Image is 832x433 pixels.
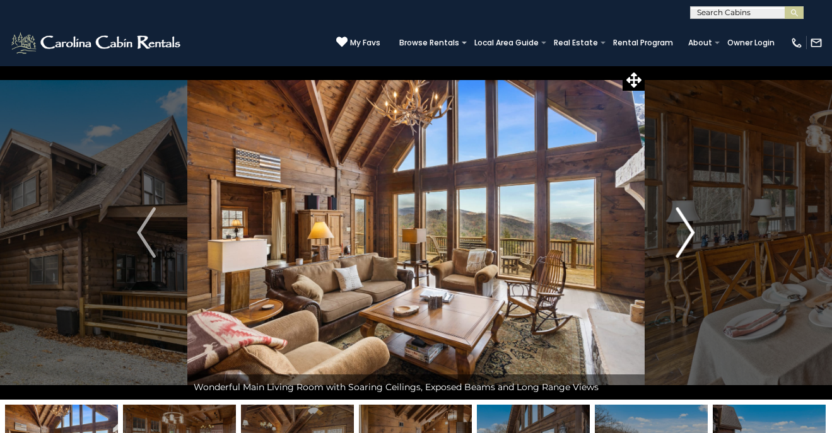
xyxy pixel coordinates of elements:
[393,34,466,52] a: Browse Rentals
[721,34,781,52] a: Owner Login
[790,37,803,49] img: phone-regular-white.png
[187,374,645,400] div: Wonderful Main Living Room with Soaring Ceilings, Exposed Beams and Long Range Views
[645,66,727,400] button: Next
[810,37,823,49] img: mail-regular-white.png
[682,34,718,52] a: About
[676,207,695,258] img: arrow
[9,30,184,55] img: White-1-2.png
[548,34,604,52] a: Real Estate
[336,36,380,49] a: My Favs
[468,34,545,52] a: Local Area Guide
[137,207,156,258] img: arrow
[105,66,187,400] button: Previous
[350,37,380,49] span: My Favs
[607,34,679,52] a: Rental Program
